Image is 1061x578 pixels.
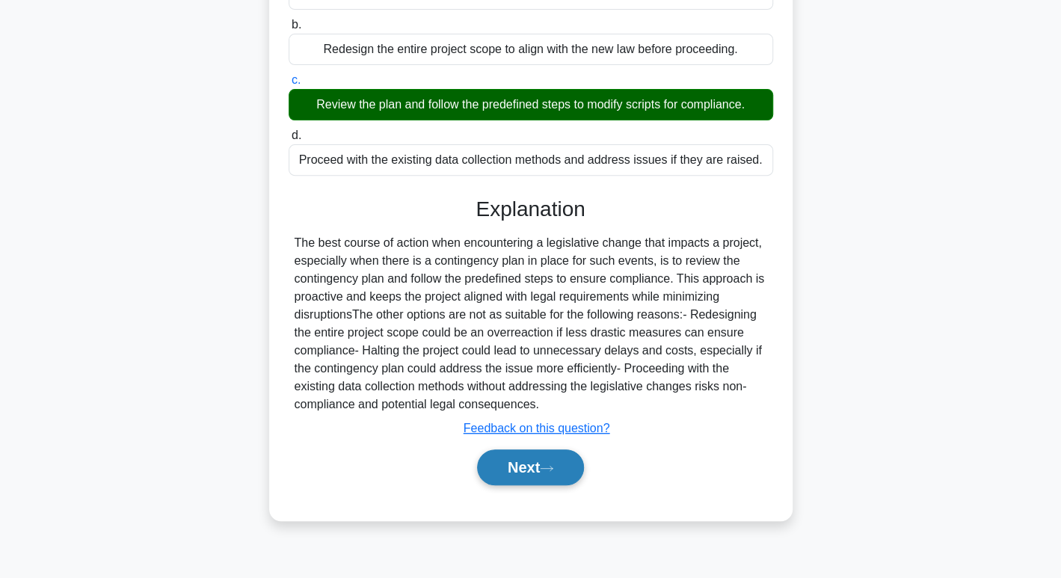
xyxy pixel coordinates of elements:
[464,422,610,434] a: Feedback on this question?
[289,144,773,176] div: Proceed with the existing data collection methods and address issues if they are raised.
[292,129,301,141] span: d.
[298,197,764,222] h3: Explanation
[292,73,301,86] span: c.
[292,18,301,31] span: b.
[289,34,773,65] div: Redesign the entire project scope to align with the new law before proceeding.
[295,234,767,413] div: The best course of action when encountering a legislative change that impacts a project, especial...
[289,89,773,120] div: Review the plan and follow the predefined steps to modify scripts for compliance.
[477,449,584,485] button: Next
